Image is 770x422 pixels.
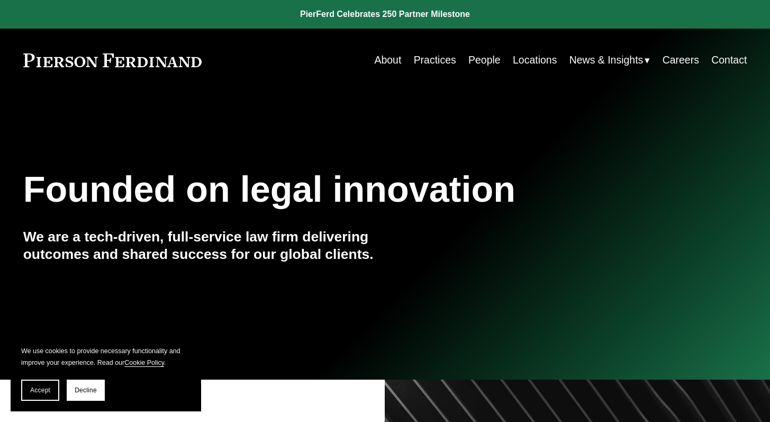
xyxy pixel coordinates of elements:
a: Careers [663,50,699,70]
span: Decline [75,387,97,394]
span: Accept [30,387,50,394]
a: About [374,50,401,70]
a: People [468,50,501,70]
section: Cookie banner [11,335,201,411]
button: Accept [21,380,59,401]
a: Practices [414,50,456,70]
h1: Founded on legal innovation [23,168,627,210]
button: Decline [67,380,105,401]
p: We use cookies to provide necessary functionality and improve your experience. Read our . [21,345,191,369]
a: Locations [513,50,557,70]
span: News & Insights [569,51,644,69]
a: folder dropdown [569,50,650,70]
a: Contact [711,50,747,70]
h4: We are a tech-driven, full-service law firm delivering outcomes and shared success for our global... [23,228,385,264]
a: Cookie Policy [124,359,164,366]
